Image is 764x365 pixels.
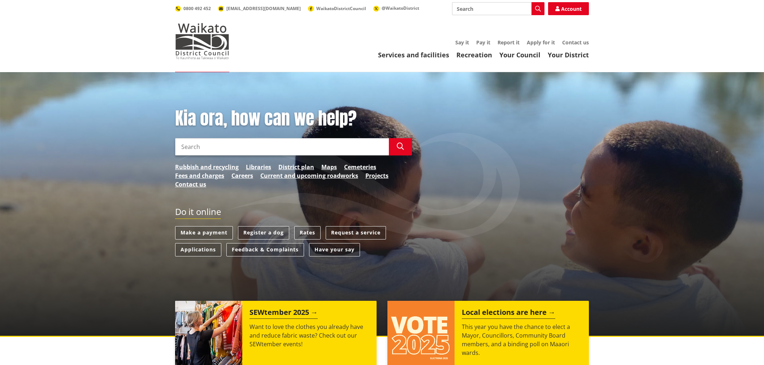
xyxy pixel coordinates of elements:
[548,50,589,59] a: Your District
[456,50,492,59] a: Recreation
[562,39,589,46] a: Contact us
[249,308,318,319] h2: SEWtember 2025
[452,2,544,15] input: Search input
[226,243,304,256] a: Feedback & Complaints
[249,322,369,348] p: Want to love the clothes you already have and reduce fabric waste? Check out our SEWtember events!
[175,5,211,12] a: 0800 492 452
[499,50,541,59] a: Your Council
[498,39,520,46] a: Report it
[218,5,301,12] a: [EMAIL_ADDRESS][DOMAIN_NAME]
[344,163,376,171] a: Cemeteries
[455,39,469,46] a: Say it
[175,163,239,171] a: Rubbish and recycling
[260,171,358,180] a: Current and upcoming roadworks
[246,163,271,171] a: Libraries
[278,163,314,171] a: District plan
[175,108,412,129] h1: Kia ora, how can we help?
[382,5,419,11] span: @WaikatoDistrict
[326,226,386,239] a: Request a service
[308,5,366,12] a: WaikatoDistrictCouncil
[175,171,224,180] a: Fees and charges
[175,180,206,189] a: Contact us
[183,5,211,12] span: 0800 492 452
[476,39,490,46] a: Pay it
[316,5,366,12] span: WaikatoDistrictCouncil
[309,243,360,256] a: Have your say
[175,226,233,239] a: Make a payment
[365,171,388,180] a: Projects
[321,163,337,171] a: Maps
[226,5,301,12] span: [EMAIL_ADDRESS][DOMAIN_NAME]
[175,23,229,59] img: Waikato District Council - Te Kaunihera aa Takiwaa o Waikato
[294,226,321,239] a: Rates
[175,138,389,155] input: Search input
[238,226,289,239] a: Register a dog
[548,2,589,15] a: Account
[378,50,449,59] a: Services and facilities
[527,39,555,46] a: Apply for it
[373,5,419,11] a: @WaikatoDistrict
[231,171,253,180] a: Careers
[462,322,582,357] p: This year you have the chance to elect a Mayor, Councillors, Community Board members, and a bindi...
[462,308,555,319] h2: Local elections are here
[175,207,221,219] h2: Do it online
[175,243,221,256] a: Applications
